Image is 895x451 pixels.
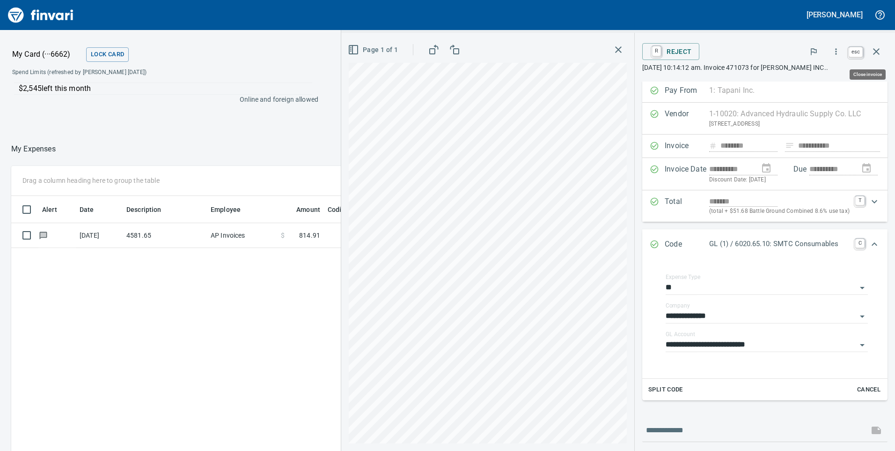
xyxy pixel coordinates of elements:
[652,46,661,56] a: R
[642,260,888,401] div: Expand
[709,207,850,216] p: (total + $51.68 Battle Ground Combined 8.6% use tax)
[642,190,888,222] div: Expand
[648,384,683,395] span: Split Code
[22,176,160,185] p: Drag a column heading here to group the table
[666,274,700,280] label: Expense Type
[42,204,69,215] span: Alert
[12,68,232,77] span: Spend Limits (refreshed by [PERSON_NAME] [DATE])
[856,338,869,352] button: Open
[804,8,865,22] button: [PERSON_NAME]
[5,95,318,104] p: Online and foreign allowed
[665,239,709,251] p: Code
[38,232,48,238] span: Has messages
[80,204,94,215] span: Date
[123,223,207,248] td: 4581.65
[42,204,57,215] span: Alert
[803,41,824,62] button: Flag
[849,47,863,57] a: esc
[856,281,869,294] button: Open
[11,143,56,155] p: My Expenses
[855,239,865,248] a: C
[646,383,685,397] button: Split Code
[642,229,888,260] div: Expand
[19,83,312,94] p: $2,545 left this month
[211,204,241,215] span: Employee
[6,4,76,26] img: Finvari
[207,223,277,248] td: AP Invoices
[666,331,695,337] label: GL Account
[284,204,320,215] span: Amount
[80,204,106,215] span: Date
[281,231,285,240] span: $
[126,204,174,215] span: Description
[855,196,865,205] a: T
[211,204,253,215] span: Employee
[865,419,888,442] span: This records your message into the invoice and notifies anyone mentioned
[126,204,161,215] span: Description
[346,41,402,59] button: Page 1 of 1
[665,196,709,216] p: Total
[76,223,123,248] td: [DATE]
[807,10,863,20] h5: [PERSON_NAME]
[642,63,888,72] p: [DATE] 10:14:12 am. Invoice 471073 for [PERSON_NAME] INC..
[826,41,846,62] button: More
[296,204,320,215] span: Amount
[328,204,361,215] span: Coding
[642,43,699,60] button: RReject
[709,239,850,249] p: GL (1) / 6020.65.10: SMTC Consumables
[11,143,56,155] nav: breadcrumb
[666,303,690,308] label: Company
[12,49,82,60] p: My Card (···6662)
[350,44,398,56] span: Page 1 of 1
[854,383,884,397] button: Cancel
[328,204,349,215] span: Coding
[650,44,691,60] span: Reject
[86,47,129,62] button: Lock Card
[856,384,881,395] span: Cancel
[299,231,320,240] span: 814.91
[91,49,124,60] span: Lock Card
[856,310,869,323] button: Open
